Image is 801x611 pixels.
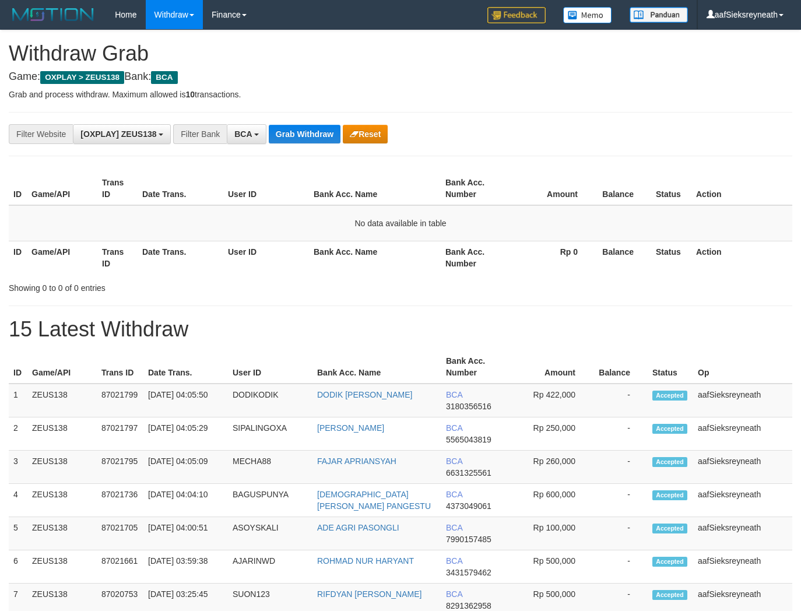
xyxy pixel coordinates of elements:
[73,124,171,144] button: [OXPLAY] ZEUS138
[446,556,462,566] span: BCA
[317,589,421,599] a: RIFDYAN [PERSON_NAME]
[9,172,27,205] th: ID
[652,557,687,567] span: Accepted
[27,384,97,417] td: ZEUS138
[317,556,414,566] a: ROHMAD NUR HARYANT
[27,451,97,484] td: ZEUS138
[693,451,792,484] td: aafSieksreyneath
[693,417,792,451] td: aafSieksreyneath
[97,484,143,517] td: 87021736
[27,484,97,517] td: ZEUS138
[446,423,462,433] span: BCA
[511,241,595,274] th: Rp 0
[27,350,97,384] th: Game/API
[309,241,441,274] th: Bank Acc. Name
[27,517,97,550] td: ZEUS138
[593,550,648,584] td: -
[80,129,156,139] span: [OXPLAY] ZEUS138
[446,468,491,477] span: Copy 6631325561 to clipboard
[234,129,252,139] span: BCA
[97,517,143,550] td: 87021705
[9,384,27,417] td: 1
[228,484,312,517] td: BAGUSPUNYA
[691,241,792,274] th: Action
[693,550,792,584] td: aafSieksreyneath
[441,241,511,274] th: Bank Acc. Number
[693,384,792,417] td: aafSieksreyneath
[228,350,312,384] th: User ID
[693,484,792,517] td: aafSieksreyneath
[446,402,491,411] span: Copy 3180356516 to clipboard
[691,172,792,205] th: Action
[151,71,177,84] span: BCA
[446,501,491,511] span: Copy 4373049061 to clipboard
[173,124,227,144] div: Filter Bank
[312,350,441,384] th: Bank Acc. Name
[693,517,792,550] td: aafSieksreyneath
[511,172,595,205] th: Amount
[446,535,491,544] span: Copy 7990157485 to clipboard
[97,451,143,484] td: 87021795
[446,568,491,577] span: Copy 3431579462 to clipboard
[143,384,228,417] td: [DATE] 04:05:50
[97,417,143,451] td: 87021797
[652,424,687,434] span: Accepted
[593,451,648,484] td: -
[511,451,593,484] td: Rp 260,000
[9,89,792,100] p: Grab and process withdraw. Maximum allowed is transactions.
[97,550,143,584] td: 87021661
[97,384,143,417] td: 87021799
[343,125,388,143] button: Reset
[138,241,223,274] th: Date Trans.
[593,484,648,517] td: -
[223,241,309,274] th: User ID
[652,457,687,467] span: Accepted
[511,350,593,384] th: Amount
[228,550,312,584] td: AJARINWD
[138,172,223,205] th: Date Trans.
[441,350,511,384] th: Bank Acc. Number
[446,490,462,499] span: BCA
[143,451,228,484] td: [DATE] 04:05:09
[143,550,228,584] td: [DATE] 03:59:38
[511,384,593,417] td: Rp 422,000
[228,384,312,417] td: DODIKODIK
[9,550,27,584] td: 6
[563,7,612,23] img: Button%20Memo.svg
[228,451,312,484] td: MECHA88
[143,484,228,517] td: [DATE] 04:04:10
[9,318,792,341] h1: 15 Latest Withdraw
[317,457,396,466] a: FAJAR APRIANSYAH
[595,172,651,205] th: Balance
[228,517,312,550] td: ASOYSKALI
[593,350,648,384] th: Balance
[9,350,27,384] th: ID
[227,124,266,144] button: BCA
[652,391,687,401] span: Accepted
[446,523,462,532] span: BCA
[143,517,228,550] td: [DATE] 04:00:51
[593,384,648,417] td: -
[317,423,384,433] a: [PERSON_NAME]
[27,241,97,274] th: Game/API
[630,7,688,23] img: panduan.png
[648,350,693,384] th: Status
[9,205,792,241] td: No data available in table
[9,42,792,65] h1: Withdraw Grab
[143,417,228,451] td: [DATE] 04:05:29
[593,417,648,451] td: -
[652,490,687,500] span: Accepted
[27,417,97,451] td: ZEUS138
[446,435,491,444] span: Copy 5565043819 to clipboard
[185,90,195,99] strong: 10
[693,350,792,384] th: Op
[593,517,648,550] td: -
[40,71,124,84] span: OXPLAY > ZEUS138
[27,550,97,584] td: ZEUS138
[9,278,325,294] div: Showing 0 to 0 of 0 entries
[309,172,441,205] th: Bank Acc. Name
[223,172,309,205] th: User ID
[9,417,27,451] td: 2
[9,241,27,274] th: ID
[97,350,143,384] th: Trans ID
